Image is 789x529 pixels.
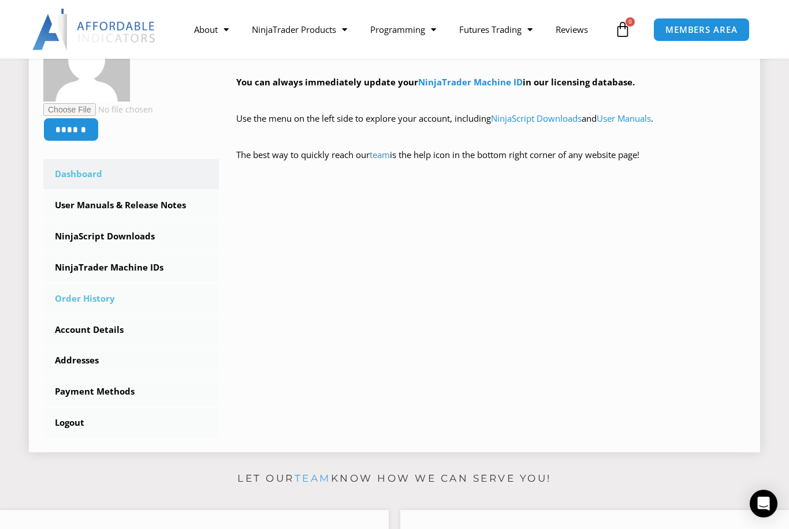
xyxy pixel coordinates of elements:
a: Account Details [43,315,219,345]
a: Dashboard [43,159,219,189]
a: 0 [597,13,648,46]
nav: Menu [183,16,612,43]
a: User Manuals & Release Notes [43,190,219,220]
a: Payment Methods [43,377,219,407]
a: Logout [43,408,219,438]
nav: Account pages [43,159,219,438]
a: Order History [43,284,219,314]
a: About [183,16,240,43]
a: NinjaScript Downloads [43,222,219,252]
a: User Manuals [597,112,651,124]
img: LogoAI | Affordable Indicators – NinjaTrader [32,9,157,50]
a: NinjaTrader Machine ID [418,76,523,88]
a: NinjaTrader Products [240,16,359,43]
a: NinjaTrader Machine IDs [43,253,219,283]
p: Use the menu on the left side to explore your account, including and . [236,111,746,143]
div: Hey ! Welcome to the Members Area. Thank you for being a valuable customer! [236,20,746,179]
a: team [370,149,390,160]
span: MEMBERS AREA [665,25,738,34]
p: The best way to quickly reach our is the help icon in the bottom right corner of any website page! [236,147,746,179]
a: NinjaScript Downloads [491,112,582,124]
a: team [295,472,331,484]
div: Open Intercom Messenger [750,490,777,517]
a: Programming [359,16,448,43]
a: Reviews [544,16,600,43]
a: Addresses [43,346,219,376]
strong: You can always immediately update your in our licensing database. [236,76,635,88]
a: Futures Trading [448,16,544,43]
a: MEMBERS AREA [653,18,750,42]
span: 0 [626,17,635,27]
